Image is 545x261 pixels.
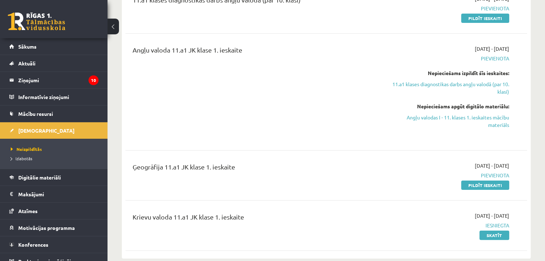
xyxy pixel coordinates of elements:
div: Ģeogrāfija 11.a1 JK klase 1. ieskaite [133,162,380,175]
span: Sākums [18,43,37,50]
a: Neizpildītās [11,146,100,152]
span: Konferences [18,241,48,248]
a: Maksājumi [9,186,99,202]
a: Sākums [9,38,99,55]
legend: Maksājumi [18,186,99,202]
span: [DEMOGRAPHIC_DATA] [18,127,75,134]
span: Iesniegta [391,222,509,229]
a: Izlabotās [11,155,100,162]
div: Krievu valoda 11.a1 JK klase 1. ieskaite [133,212,380,225]
span: Digitālie materiāli [18,174,61,181]
span: [DATE] - [DATE] [475,162,509,169]
div: Nepieciešams apgūt digitālo materiālu: [391,103,509,110]
a: Skatīt [479,231,509,240]
a: Pildīt ieskaiti [461,181,509,190]
a: [DEMOGRAPHIC_DATA] [9,122,99,139]
span: Aktuāli [18,60,35,67]
div: Nepieciešams izpildīt šīs ieskaites: [391,69,509,77]
span: Pievienota [391,55,509,62]
a: Aktuāli [9,55,99,72]
span: Izlabotās [11,156,32,161]
legend: Informatīvie ziņojumi [18,89,99,105]
span: Neizpildītās [11,146,42,152]
span: Pievienota [391,172,509,179]
a: Digitālie materiāli [9,169,99,186]
div: Angļu valoda 11.a1 JK klase 1. ieskaite [133,45,380,58]
a: Ziņojumi10 [9,72,99,88]
a: Atzīmes [9,203,99,219]
a: Angļu valodas I - 11. klases 1. ieskaites mācību materiāls [391,114,509,129]
a: 11.a1 klases diagnostikas darbs angļu valodā (par 10. klasi) [391,80,509,95]
span: Mācību resursi [18,110,53,117]
a: Rīgas 1. Tālmācības vidusskola [8,13,65,30]
a: Mācību resursi [9,105,99,122]
legend: Ziņojumi [18,72,99,88]
i: 10 [89,75,99,85]
a: Pildīt ieskaiti [461,14,509,23]
span: [DATE] - [DATE] [475,45,509,53]
span: Atzīmes [18,208,38,214]
span: [DATE] - [DATE] [475,212,509,220]
a: Motivācijas programma [9,220,99,236]
a: Informatīvie ziņojumi [9,89,99,105]
a: Konferences [9,236,99,253]
span: Pievienota [391,5,509,12]
span: Motivācijas programma [18,225,75,231]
